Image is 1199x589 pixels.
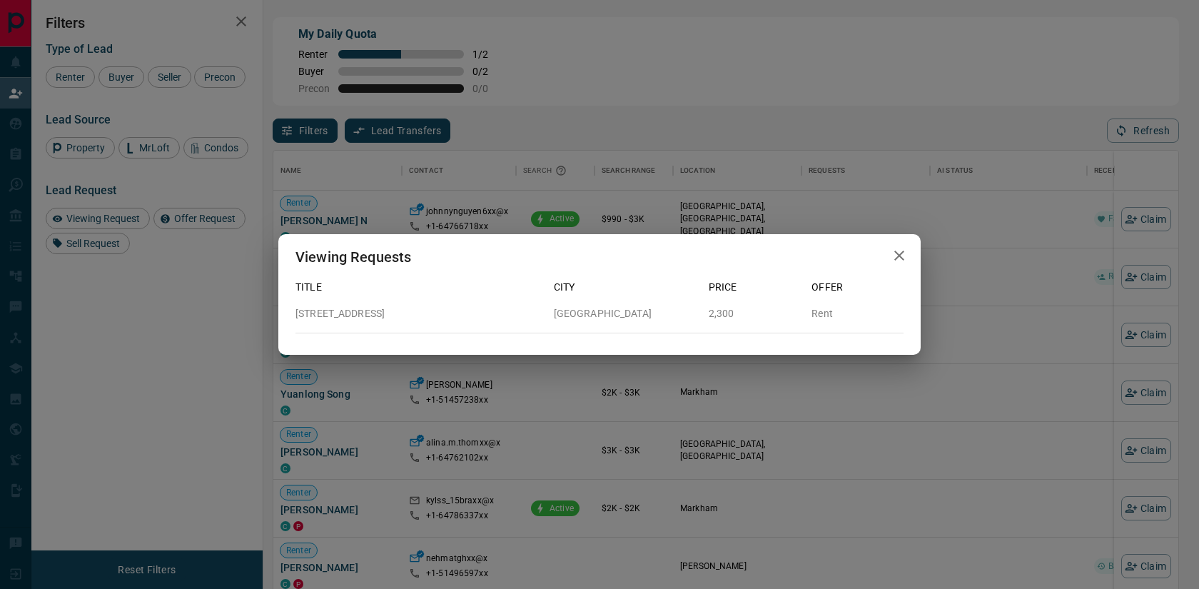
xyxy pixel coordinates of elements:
[295,280,542,295] p: Title
[709,280,801,295] p: Price
[554,306,697,321] p: [GEOGRAPHIC_DATA]
[295,306,542,321] p: [STREET_ADDRESS]
[811,306,904,321] p: Rent
[278,234,428,280] h2: Viewing Requests
[554,280,697,295] p: City
[709,306,801,321] p: 2,300
[811,280,904,295] p: Offer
